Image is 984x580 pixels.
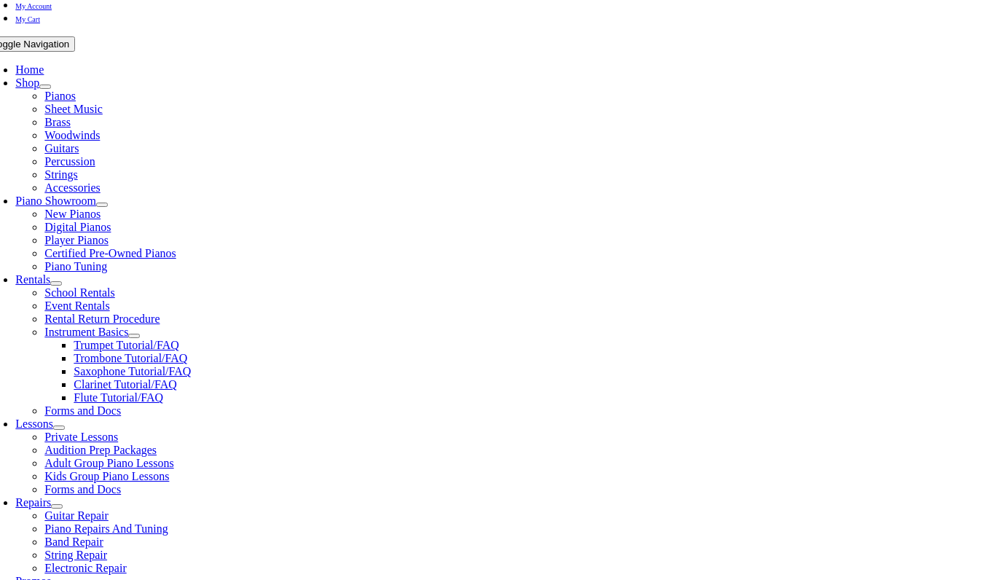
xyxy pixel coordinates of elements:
a: Strings [44,168,77,181]
a: Woodwinds [44,129,100,141]
a: Piano Showroom [15,195,96,207]
button: Open submenu of Repairs [51,504,63,509]
a: Shop [15,77,39,89]
a: Band Repair [44,536,103,548]
a: Lessons [15,418,53,430]
a: Certified Pre-Owned Pianos [44,247,176,259]
span: My Account [15,2,52,10]
button: Open submenu of Lessons [53,426,65,430]
a: Adult Group Piano Lessons [44,457,173,469]
a: Forms and Docs [44,483,121,495]
a: Digital Pianos [44,221,111,233]
a: Trombone Tutorial/FAQ [74,352,187,364]
button: Open submenu of Rentals [50,281,62,286]
a: Event Rentals [44,299,109,312]
a: Brass [44,116,71,128]
a: My Cart [15,12,40,24]
a: Piano Repairs And Tuning [44,522,168,535]
a: Repairs [15,496,51,509]
a: Private Lessons [44,431,118,443]
a: Piano Tuning [44,260,107,273]
button: Open submenu of Instrument Basics [128,334,140,338]
a: Electronic Repair [44,562,126,574]
a: Rentals [15,273,50,286]
a: Forms and Docs [44,404,121,417]
a: Guitars [44,142,79,154]
a: String Repair [44,549,107,561]
a: Saxophone Tutorial/FAQ [74,365,191,377]
a: Flute Tutorial/FAQ [74,391,163,404]
a: Guitar Repair [44,509,109,522]
button: Open submenu of Piano Showroom [96,203,108,207]
a: Player Pianos [44,234,109,246]
a: New Pianos [44,208,101,220]
a: Accessories [44,181,100,194]
a: Clarinet Tutorial/FAQ [74,378,177,391]
a: Percussion [44,155,95,168]
a: Kids Group Piano Lessons [44,470,169,482]
a: School Rentals [44,286,114,299]
a: Rental Return Procedure [44,313,160,325]
a: Pianos [44,90,76,102]
a: Sheet Music [44,103,103,115]
span: My Cart [15,15,40,23]
button: Open submenu of Shop [39,85,51,89]
a: Instrument Basics [44,326,128,338]
a: Audition Prep Packages [44,444,157,456]
a: Trumpet Tutorial/FAQ [74,339,178,351]
a: Home [15,63,44,76]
